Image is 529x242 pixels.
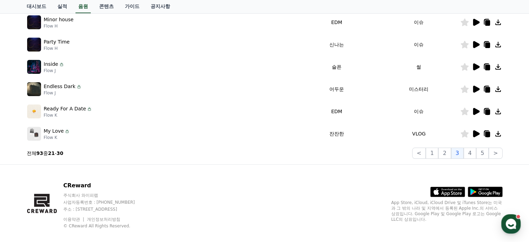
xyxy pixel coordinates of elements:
[296,33,378,56] td: 신나는
[63,200,148,205] p: 사업자등록번호 : [PHONE_NUMBER]
[87,217,120,222] a: 개인정보처리방침
[44,16,74,23] p: Minor house
[378,33,460,56] td: 이슈
[464,148,476,159] button: 4
[37,150,43,156] strong: 93
[451,148,464,159] button: 3
[22,195,26,200] span: 홈
[44,83,75,90] p: Endless Dark
[296,100,378,123] td: EDM
[44,135,70,140] p: Flow K
[378,56,460,78] td: 썰
[63,193,148,198] p: 주식회사 와이피랩
[64,195,72,201] span: 대화
[44,127,64,135] p: My Love
[44,46,70,51] p: Flow H
[378,11,460,33] td: 이슈
[46,184,90,202] a: 대화
[27,104,41,118] img: music
[44,105,86,112] p: Ready For A Date
[90,184,134,202] a: 설정
[378,100,460,123] td: 이슈
[391,200,503,222] p: App Store, iCloud, iCloud Drive 및 iTunes Store는 미국과 그 밖의 나라 및 지역에서 등록된 Apple Inc.의 서비스 상표입니다. Goo...
[63,206,148,212] p: 주소 : [STREET_ADDRESS]
[44,61,58,68] p: Inside
[27,82,41,96] img: music
[296,56,378,78] td: 슬픈
[2,184,46,202] a: 홈
[44,112,93,118] p: Flow K
[63,181,148,190] p: CReward
[489,148,502,159] button: >
[44,90,82,96] p: Flow J
[63,223,148,229] p: © CReward All Rights Reserved.
[296,78,378,100] td: 어두운
[27,60,41,74] img: music
[296,123,378,145] td: 잔잔한
[107,195,116,200] span: 설정
[27,38,41,52] img: music
[44,23,74,29] p: Flow H
[27,150,64,157] p: 전체 중 -
[476,148,489,159] button: 5
[27,15,41,29] img: music
[44,68,65,73] p: Flow J
[44,38,70,46] p: Party Time
[438,148,451,159] button: 2
[412,148,426,159] button: <
[63,217,85,222] a: 이용약관
[378,78,460,100] td: 미스터리
[27,127,41,141] img: music
[426,148,438,159] button: 1
[378,123,460,145] td: VLOG
[48,150,55,156] strong: 21
[57,150,63,156] strong: 30
[296,11,378,33] td: EDM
